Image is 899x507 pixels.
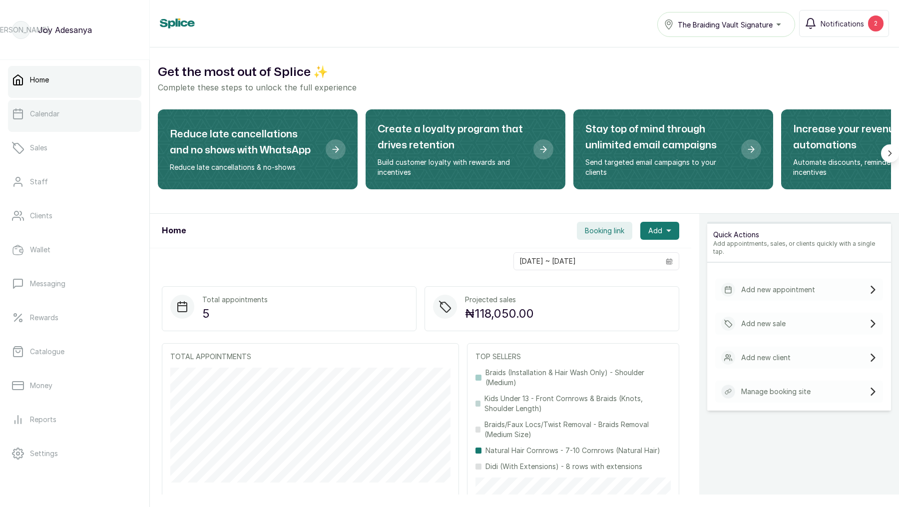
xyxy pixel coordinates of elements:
span: Add [648,226,662,236]
p: Catalogue [30,347,64,357]
h2: Stay top of mind through unlimited email campaigns [585,121,733,153]
p: Braids/Faux Locs/Twist Removal - Braids Removal (Medium Size) [484,420,671,440]
a: Reports [8,406,141,434]
p: Complete these steps to unlock the full experience [158,81,891,93]
a: Settings [8,440,141,468]
div: Reduce late cancellations and no shows with WhatsApp [158,109,358,189]
button: Add [640,222,679,240]
a: Messaging [8,270,141,298]
a: Sales [8,134,141,162]
input: Select date [514,253,660,270]
p: Reports [30,415,56,425]
p: Calendar [30,109,59,119]
p: Manage booking site [741,387,811,397]
button: The Braiding Vault Signature [657,12,795,37]
h1: Home [162,225,186,237]
span: The Braiding Vault Signature [678,19,773,30]
h2: Get the most out of Splice ✨ [158,63,891,81]
button: Booking link [577,222,632,240]
p: Send targeted email campaigns to your clients [585,157,733,177]
a: Rewards [8,304,141,332]
p: Clients [30,211,52,221]
div: Create a loyalty program that drives retention [366,109,565,189]
p: Add new client [741,353,791,363]
div: 2 [868,15,884,31]
p: TOTAL APPOINTMENTS [170,352,450,362]
p: Settings [30,449,58,459]
p: Total appointments [202,295,268,305]
p: Staff [30,177,48,187]
p: TOP SELLERS [475,352,671,362]
h2: Reduce late cancellations and no shows with WhatsApp [170,126,318,158]
p: Messaging [30,279,65,289]
p: Joy Adesanya [38,24,92,36]
p: Sales [30,143,47,153]
p: Kids Under 13 - Front Cornrows & Braids (Knots, Shoulder Length) [484,394,671,414]
p: ₦118,050.00 [465,305,534,323]
button: Notifications2 [799,10,889,37]
h2: Create a loyalty program that drives retention [378,121,525,153]
p: Add new appointment [741,285,815,295]
a: Wallet [8,236,141,264]
p: Projected sales [465,295,534,305]
p: Quick Actions [713,230,885,240]
a: Home [8,66,141,94]
p: Rewards [30,313,58,323]
p: Wallet [30,245,50,255]
a: Money [8,372,141,400]
a: Clients [8,202,141,230]
p: Build customer loyalty with rewards and incentives [378,157,525,177]
p: Home [30,75,49,85]
a: Catalogue [8,338,141,366]
span: Notifications [821,18,864,29]
p: Natural Hair Cornrows - 7-10 Cornrows (Natural Hair) [485,446,660,456]
p: Braids (Installation & Hair Wash Only) - Shoulder (Medium) [485,368,671,388]
span: Booking link [585,226,624,236]
a: Calendar [8,100,141,128]
p: 5 [202,305,268,323]
p: Reduce late cancellations & no-shows [170,162,318,172]
p: Add appointments, sales, or clients quickly with a single tap. [713,240,885,256]
p: Money [30,381,52,391]
p: Didi (With Extensions) - 8 rows with extensions [485,462,642,472]
svg: calendar [666,258,673,265]
p: Add new sale [741,319,786,329]
div: Stay top of mind through unlimited email campaigns [573,109,773,189]
a: Staff [8,168,141,196]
